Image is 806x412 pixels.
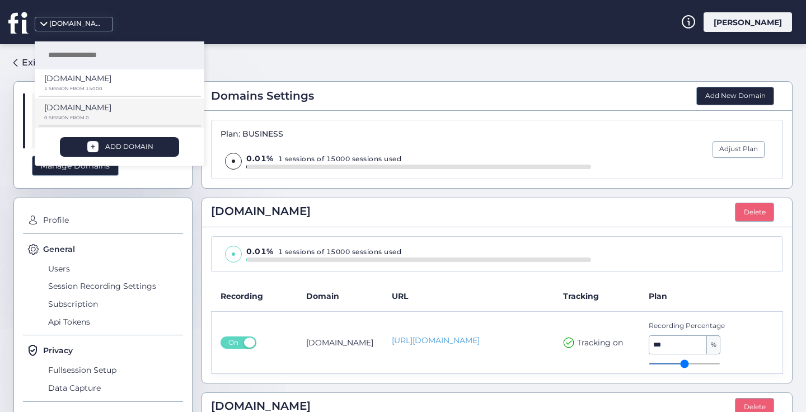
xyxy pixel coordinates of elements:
div: [DOMAIN_NAME] [49,18,105,29]
span: Fullsession Setup [45,361,183,379]
button: Delete [735,203,774,222]
span: Subscription [45,295,183,313]
span: 0.01% [246,153,274,163]
p: 1 SESSION FROM 15000 [44,86,187,91]
div: Plan: BUSINESS [221,129,591,139]
span: Tracking on [577,336,623,349]
a: Exit Settings [13,53,79,72]
button: Adjust Plan [713,141,765,158]
span: Api Tokens [45,313,183,331]
div: [PERSON_NAME] [704,12,792,32]
a: [URL][DOMAIN_NAME] [392,335,545,347]
div: 1 sessions of 15000 sessions used [246,153,591,165]
button: On [221,336,256,349]
td: [DOMAIN_NAME] [297,311,383,373]
span: Users [45,260,183,278]
span: Domains Settings [211,87,314,105]
span: [DOMAIN_NAME] [211,203,311,220]
th: Tracking [554,281,640,312]
th: Domain [297,281,383,312]
th: Plan [640,281,782,312]
th: URL [383,281,554,312]
span: Session Recording Settings [45,278,183,296]
th: Recording [212,281,297,312]
span: General [43,243,75,255]
span: Data Capture [45,379,183,397]
span: 0.01% [246,246,274,256]
p: 0 SESSION FROM 0 [44,115,187,120]
span: On [224,336,242,349]
span: Privacy [43,344,73,357]
div: Exit Settings [22,55,79,69]
p: [DOMAIN_NAME] [44,72,111,85]
p: [DOMAIN_NAME] [44,101,111,114]
span: Recording Percentage [649,321,748,331]
span: Profile [40,212,183,230]
div: 1 sessions of 15000 sessions used [246,246,591,257]
button: Add New Domain [696,87,774,106]
span: % [707,336,720,354]
div: ADD DOMAIN [105,142,153,152]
